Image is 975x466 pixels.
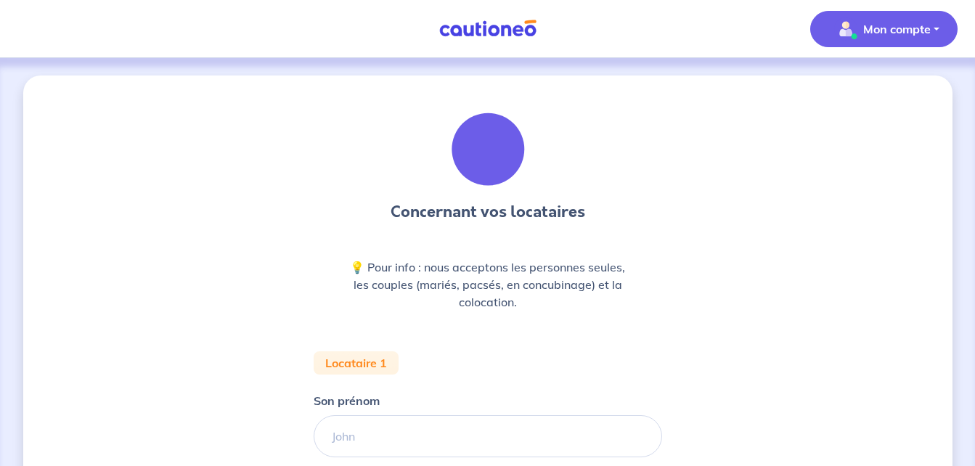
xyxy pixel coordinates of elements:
p: Son prénom [314,392,380,409]
p: 💡 Pour info : nous acceptons les personnes seules, les couples (mariés, pacsés, en concubinage) e... [348,258,627,311]
img: Cautioneo [433,20,542,38]
input: John [314,415,662,457]
div: Locataire 1 [314,351,399,375]
img: illu_tenants.svg [449,110,527,189]
h3: Concernant vos locataires [391,200,585,224]
img: illu_account_valid_menu.svg [834,17,857,41]
button: illu_account_valid_menu.svgMon compte [810,11,958,47]
p: Mon compte [863,20,931,38]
